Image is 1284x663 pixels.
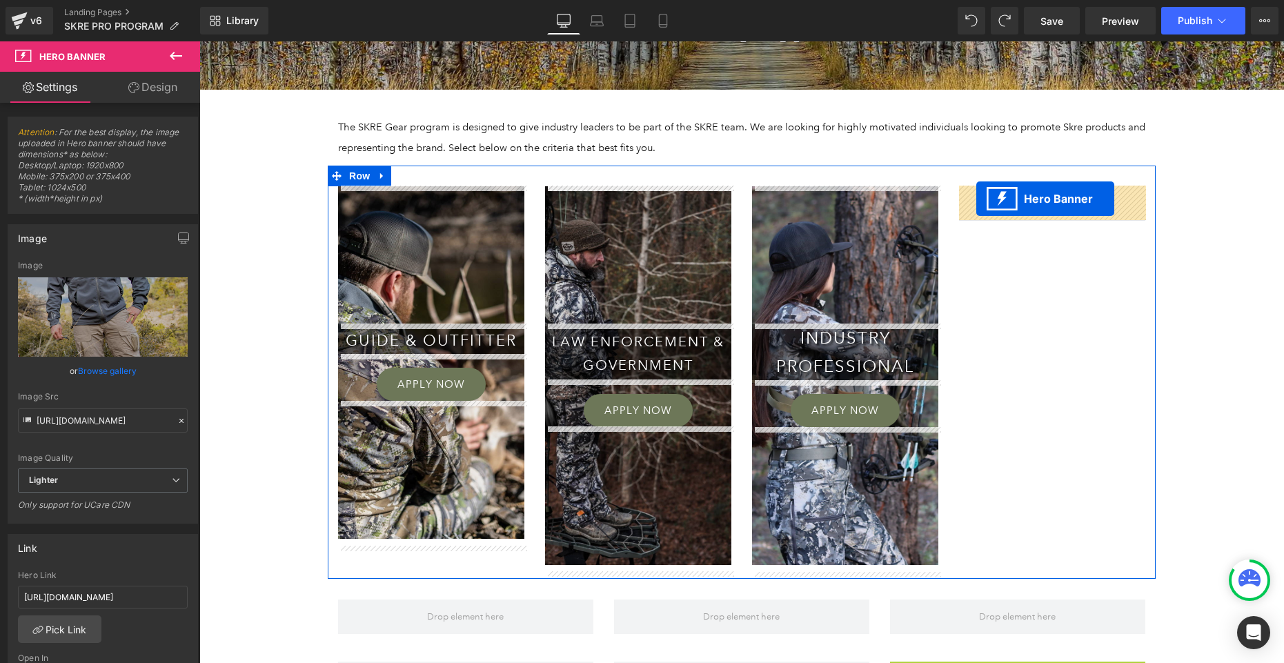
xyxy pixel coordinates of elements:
div: Only support for UCare CDN [18,499,188,519]
iframe: To enrich screen reader interactions, please activate Accessibility in Grammarly extension settings [199,41,1284,663]
input: Link [18,408,188,433]
span: Save [1040,14,1063,28]
a: Apply Now [384,353,493,386]
a: Pick Link [18,615,101,643]
a: Preview [1085,7,1156,34]
span: SKRE PRO PROGRAM [64,21,164,32]
div: v6 [28,12,45,30]
div: Image [18,261,188,270]
button: Undo [958,7,985,34]
span: Hero Banner [39,51,106,62]
a: Desktop [547,7,580,34]
span: : For the best display, the image uploaded in Hero banner should have dimensions* as below: Deskt... [18,127,188,213]
div: Open Intercom Messenger [1237,616,1270,649]
div: Open In [18,653,188,663]
button: Redo [991,7,1018,34]
span: Apply Now [405,359,473,379]
b: Lighter [29,475,58,485]
a: Browse gallery [78,359,137,383]
a: Tablet [613,7,646,34]
button: More [1251,7,1278,34]
a: Expand / Collapse [174,124,192,145]
a: Mobile [646,7,680,34]
div: or [18,364,188,378]
a: v6 [6,7,53,34]
a: Design [103,72,203,103]
a: Laptop [580,7,613,34]
h3: LAw enforcement & Government [346,288,532,335]
input: https://your-shop.myshopify.com [18,586,188,608]
div: Image Quality [18,453,188,463]
a: Attention [18,127,55,137]
h3: Industry professional [553,283,739,339]
span: Publish [1178,15,1212,26]
div: Image Src [18,392,188,402]
span: Apply Now [612,359,680,379]
span: Preview [1102,14,1139,28]
a: Landing Pages [64,7,200,18]
span: Row [146,124,174,145]
a: Apply Now [591,353,700,386]
a: New Library [200,7,268,34]
button: Publish [1161,7,1245,34]
div: Image [18,225,47,244]
div: Hero Link [18,571,188,580]
div: Link [18,535,37,554]
span: Library [226,14,259,27]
